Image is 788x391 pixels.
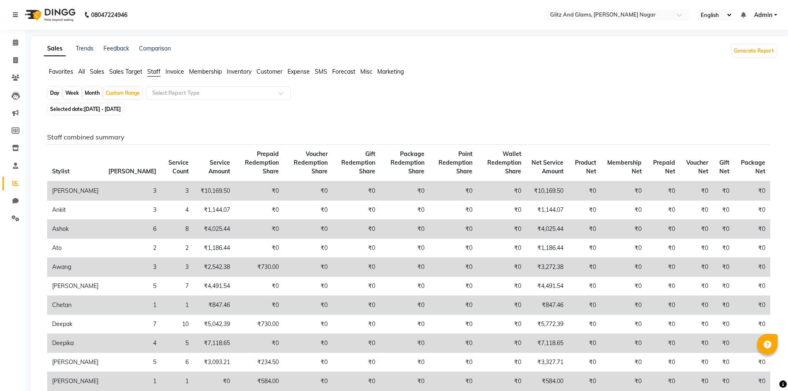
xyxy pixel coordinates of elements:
td: ₹0 [380,181,429,201]
td: ₹0 [284,220,333,239]
td: ₹7,118.65 [194,334,235,353]
td: ₹0 [284,334,333,353]
td: 4 [161,201,194,220]
td: ₹0 [333,181,380,201]
td: ₹234.50 [235,353,284,372]
td: ₹0 [680,334,713,353]
td: ₹0 [601,258,647,277]
td: ₹0 [647,277,680,296]
td: ₹3,272.38 [526,258,569,277]
td: ₹0 [713,334,734,353]
td: ₹0 [568,296,601,315]
td: ₹0 [734,296,770,315]
td: Ankit [47,201,103,220]
span: Misc [360,68,372,75]
td: ₹7,118.65 [526,334,569,353]
td: ₹0 [235,201,284,220]
td: ₹0 [235,181,284,201]
td: 5 [103,353,161,372]
td: ₹0 [429,258,477,277]
td: ₹0 [713,372,734,391]
td: ₹0 [429,201,477,220]
td: ₹0 [568,315,601,334]
td: ₹0 [477,220,526,239]
td: ₹0 [647,334,680,353]
td: ₹4,025.44 [194,220,235,239]
td: Ato [47,239,103,258]
td: ₹584.00 [526,372,569,391]
td: 6 [161,353,194,372]
td: ₹0 [713,201,734,220]
td: Chetan [47,296,103,315]
td: ₹0 [647,239,680,258]
td: ₹0 [568,258,601,277]
td: ₹0 [647,296,680,315]
td: ₹0 [477,372,526,391]
td: ₹0 [568,239,601,258]
td: 3 [103,258,161,277]
td: ₹0 [568,181,601,201]
span: Stylist [52,168,69,175]
span: [PERSON_NAME] [108,168,156,175]
span: Service Count [168,159,189,175]
td: ₹0 [601,181,647,201]
td: ₹0 [680,372,713,391]
td: ₹4,025.44 [526,220,569,239]
td: 5 [161,334,194,353]
td: ₹3,327.71 [526,353,569,372]
td: ₹0 [333,372,380,391]
td: ₹0 [713,220,734,239]
td: ₹3,093.21 [194,353,235,372]
td: ₹0 [284,258,333,277]
td: ₹0 [380,315,429,334]
td: ₹0 [680,296,713,315]
td: ₹0 [713,353,734,372]
span: Selected date: [48,104,123,114]
td: ₹0 [333,334,380,353]
td: ₹0 [680,258,713,277]
td: 3 [161,258,194,277]
span: Admin [754,11,772,19]
span: Invoice [165,68,184,75]
td: 3 [103,181,161,201]
td: ₹0 [194,372,235,391]
a: Sales [44,41,66,56]
td: ₹0 [601,296,647,315]
span: Voucher Net [686,159,708,175]
td: ₹0 [713,277,734,296]
td: ₹0 [734,315,770,334]
td: ₹0 [477,353,526,372]
td: ₹0 [680,201,713,220]
td: ₹1,144.07 [194,201,235,220]
td: [PERSON_NAME] [47,372,103,391]
span: Service Amount [208,159,230,175]
span: Sales [90,68,104,75]
td: ₹0 [429,372,477,391]
td: ₹0 [601,334,647,353]
div: Day [48,87,62,99]
td: 2 [103,239,161,258]
td: ₹0 [333,258,380,277]
td: ₹0 [680,353,713,372]
td: ₹0 [601,239,647,258]
td: 3 [161,181,194,201]
b: 08047224946 [91,3,127,26]
span: Sales Target [109,68,142,75]
td: ₹0 [647,372,680,391]
td: ₹0 [429,315,477,334]
td: Deepak [47,315,103,334]
td: 7 [103,315,161,334]
td: ₹0 [713,258,734,277]
td: 8 [161,220,194,239]
span: Marketing [377,68,404,75]
td: ₹0 [568,372,601,391]
td: ₹0 [284,372,333,391]
td: ₹0 [380,277,429,296]
td: ₹0 [713,181,734,201]
span: Expense [287,68,310,75]
td: ₹0 [734,334,770,353]
td: ₹0 [477,258,526,277]
td: ₹0 [568,201,601,220]
td: ₹0 [235,239,284,258]
td: ₹0 [284,277,333,296]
